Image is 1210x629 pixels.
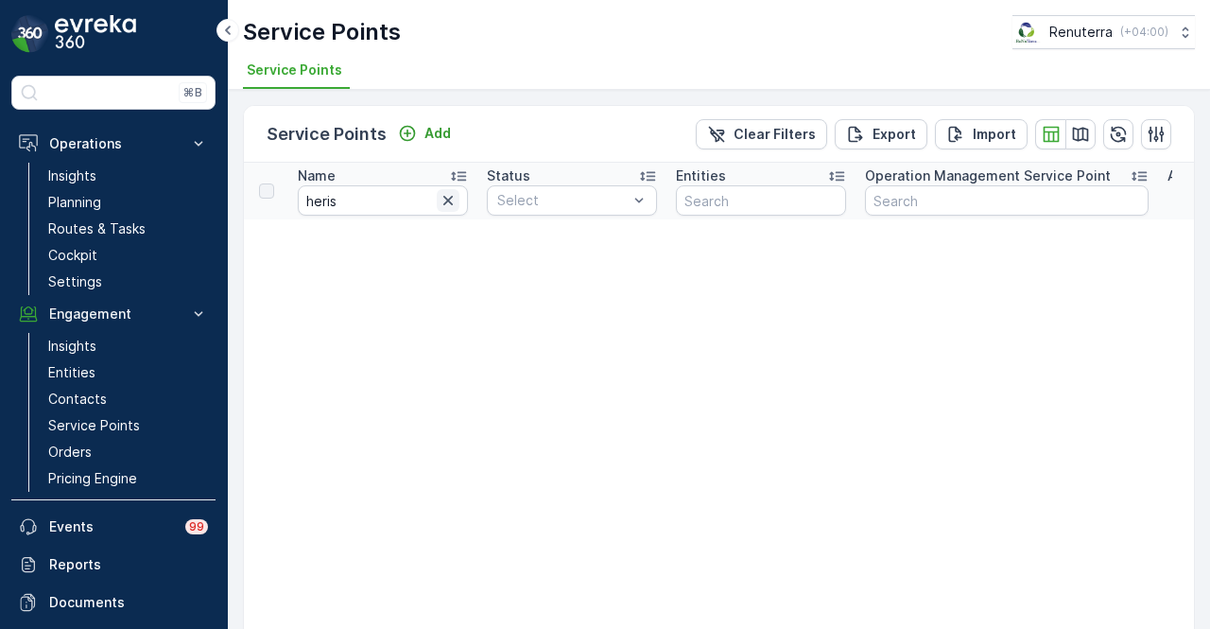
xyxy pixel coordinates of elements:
button: Add [390,122,458,145]
a: Settings [41,269,216,295]
p: Entities [48,363,95,382]
a: Routes & Tasks [41,216,216,242]
img: logo_dark-DEwI_e13.png [55,15,136,53]
p: Service Points [267,121,387,148]
p: Operation Management Service Point [865,166,1111,185]
p: Operations [49,134,178,153]
p: Name [298,166,336,185]
button: Engagement [11,295,216,333]
p: Insights [48,166,96,185]
input: Search [865,185,1149,216]
p: ⌘B [183,85,202,100]
p: Clear Filters [734,125,816,144]
button: Clear Filters [696,119,827,149]
a: Cockpit [41,242,216,269]
a: Planning [41,189,216,216]
p: Add [424,124,451,143]
button: Operations [11,125,216,163]
img: logo [11,15,49,53]
a: Contacts [41,386,216,412]
button: Renuterra(+04:00) [1012,15,1195,49]
a: Service Points [41,412,216,439]
button: Export [835,119,927,149]
p: Events [49,517,174,536]
p: Status [487,166,530,185]
p: Renuterra [1049,23,1113,42]
p: Engagement [49,305,178,323]
a: Documents [11,584,216,621]
p: Insights [48,337,96,356]
img: Screenshot_2024-07-26_at_13.33.01.png [1012,22,1042,43]
p: Orders [48,443,92,462]
p: Select [497,191,628,210]
p: Settings [48,272,102,291]
input: Search [298,185,468,216]
p: Reports [49,555,208,574]
p: Import [973,125,1016,144]
a: Reports [11,546,216,584]
p: Pricing Engine [48,469,137,488]
p: Entities [676,166,726,185]
p: Service Points [243,17,401,47]
button: Import [935,119,1028,149]
input: Search [676,185,846,216]
a: Entities [41,359,216,386]
p: Planning [48,193,101,212]
a: Events99 [11,508,216,546]
a: Insights [41,163,216,189]
a: Orders [41,439,216,465]
p: Service Points [48,416,140,435]
p: Contacts [48,390,107,409]
span: Service Points [247,61,342,79]
a: Pricing Engine [41,465,216,492]
p: Documents [49,593,208,612]
p: Cockpit [48,246,97,265]
p: ( +04:00 ) [1120,25,1168,40]
p: 99 [189,519,204,534]
p: Routes & Tasks [48,219,146,238]
a: Insights [41,333,216,359]
p: Export [873,125,916,144]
